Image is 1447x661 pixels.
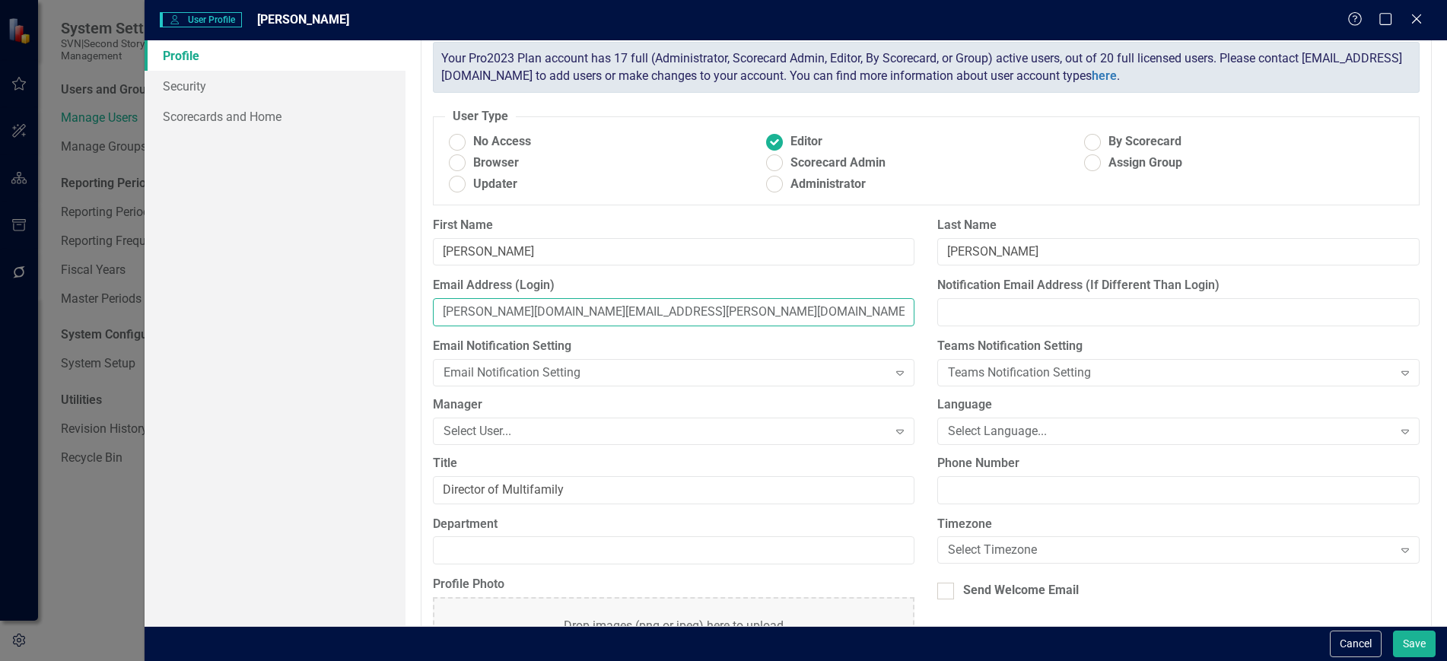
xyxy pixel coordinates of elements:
[1092,68,1117,83] a: here
[445,108,516,126] legend: User Type
[1330,631,1382,657] button: Cancel
[937,217,1420,234] label: Last Name
[473,176,517,193] span: Updater
[433,338,915,355] label: Email Notification Setting
[433,516,915,533] label: Department
[948,422,1392,440] div: Select Language...
[444,422,888,440] div: Select User...
[433,277,915,294] label: Email Address (Login)
[433,576,915,593] label: Profile Photo
[1108,133,1181,151] span: By Scorecard
[160,12,241,27] span: User Profile
[433,217,915,234] label: First Name
[441,51,1402,83] span: Your Pro2023 Plan account has 17 full (Administrator, Scorecard Admin, Editor, By Scorecard, or G...
[948,542,1392,559] div: Select Timezone
[790,154,886,172] span: Scorecard Admin
[145,71,405,101] a: Security
[937,455,1420,472] label: Phone Number
[145,101,405,132] a: Scorecards and Home
[790,133,822,151] span: Editor
[473,133,531,151] span: No Access
[473,154,519,172] span: Browser
[948,364,1392,382] div: Teams Notification Setting
[937,516,1420,533] label: Timezone
[145,40,405,71] a: Profile
[937,338,1420,355] label: Teams Notification Setting
[790,176,866,193] span: Administrator
[937,277,1420,294] label: Notification Email Address (If Different Than Login)
[937,396,1420,414] label: Language
[963,582,1079,599] div: Send Welcome Email
[1108,154,1182,172] span: Assign Group
[564,618,784,635] div: Drop images (png or jpeg) here to upload
[257,12,349,27] span: [PERSON_NAME]
[444,364,888,382] div: Email Notification Setting
[433,396,915,414] label: Manager
[1393,631,1436,657] button: Save
[433,455,915,472] label: Title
